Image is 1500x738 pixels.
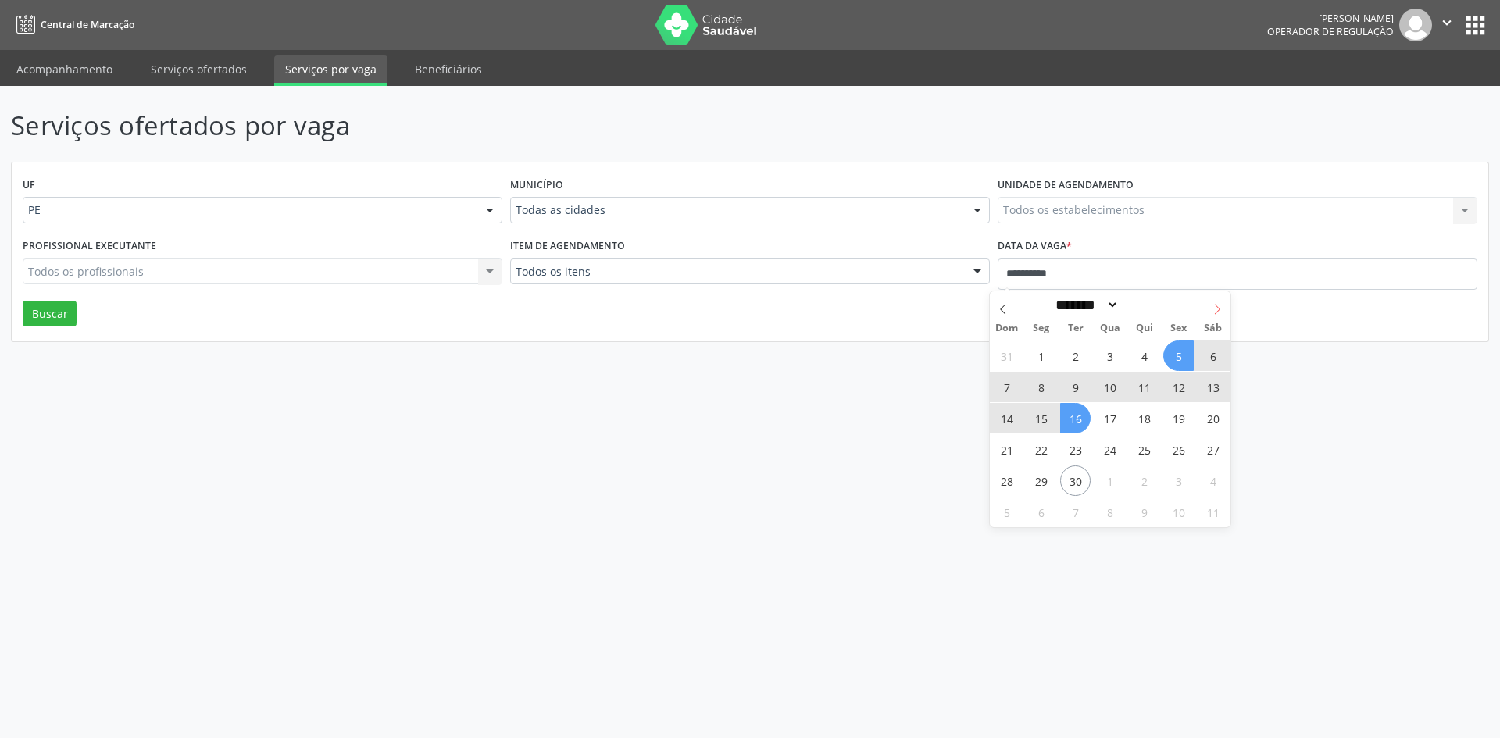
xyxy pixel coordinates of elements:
span: Setembro 24, 2025 [1095,434,1125,465]
label: Data da vaga [998,234,1072,258]
span: Sáb [1196,323,1230,333]
span: Setembro 21, 2025 [991,434,1022,465]
span: Setembro 10, 2025 [1095,372,1125,402]
span: Todas as cidades [516,202,958,218]
span: Outubro 2, 2025 [1129,465,1159,496]
span: Outubro 6, 2025 [1026,497,1056,527]
span: Outubro 4, 2025 [1198,465,1228,496]
select: Month [1050,297,1119,313]
label: UF [23,173,35,198]
span: Outubro 5, 2025 [991,497,1022,527]
a: Acompanhamento [5,55,123,83]
span: Setembro 3, 2025 [1095,340,1125,371]
span: Outubro 7, 2025 [1060,497,1091,527]
span: Todos os itens [516,264,958,280]
button: apps [1462,12,1489,39]
span: Setembro 9, 2025 [1060,372,1091,402]
label: Item de agendamento [510,234,625,258]
span: Setembro 29, 2025 [1026,465,1056,496]
span: Setembro 1, 2025 [1026,340,1056,371]
span: Setembro 20, 2025 [1198,403,1228,433]
label: Profissional executante [23,234,156,258]
span: Outubro 10, 2025 [1163,497,1194,527]
span: Setembro 15, 2025 [1026,403,1056,433]
span: Outubro 3, 2025 [1163,465,1194,496]
span: Sex [1162,323,1196,333]
span: Setembro 13, 2025 [1198,372,1228,402]
span: Setembro 11, 2025 [1129,372,1159,402]
img: img [1399,9,1432,41]
i:  [1438,14,1455,31]
span: Setembro 25, 2025 [1129,434,1159,465]
label: Unidade de agendamento [998,173,1134,198]
span: Outubro 11, 2025 [1198,497,1228,527]
span: Setembro 17, 2025 [1095,403,1125,433]
button:  [1432,9,1462,41]
span: Setembro 28, 2025 [991,465,1022,496]
span: Central de Marcação [41,18,134,31]
input: Year [1119,297,1170,313]
span: Setembro 23, 2025 [1060,434,1091,465]
a: Serviços ofertados [140,55,258,83]
span: Setembro 18, 2025 [1129,403,1159,433]
span: Setembro 7, 2025 [991,372,1022,402]
span: Setembro 8, 2025 [1026,372,1056,402]
span: Ter [1059,323,1093,333]
button: Buscar [23,301,77,327]
span: Setembro 6, 2025 [1198,340,1228,371]
span: Setembro 4, 2025 [1129,340,1159,371]
span: Operador de regulação [1267,25,1394,38]
span: Setembro 27, 2025 [1198,434,1228,465]
span: Outubro 1, 2025 [1095,465,1125,496]
span: Setembro 5, 2025 [1163,340,1194,371]
span: Setembro 16, 2025 [1060,403,1091,433]
span: Seg [1024,323,1059,333]
span: Agosto 31, 2025 [991,340,1022,371]
span: PE [28,202,470,218]
span: Qui [1127,323,1162,333]
span: Outubro 9, 2025 [1129,497,1159,527]
div: [PERSON_NAME] [1267,12,1394,25]
span: Setembro 2, 2025 [1060,340,1091,371]
span: Dom [990,323,1024,333]
span: Setembro 19, 2025 [1163,403,1194,433]
a: Serviços por vaga [274,55,387,86]
span: Outubro 8, 2025 [1095,497,1125,527]
span: Setembro 22, 2025 [1026,434,1056,465]
a: Beneficiários [404,55,493,83]
label: Município [510,173,563,198]
span: Setembro 26, 2025 [1163,434,1194,465]
span: Setembro 12, 2025 [1163,372,1194,402]
p: Serviços ofertados por vaga [11,106,1045,145]
span: Setembro 30, 2025 [1060,465,1091,496]
span: Setembro 14, 2025 [991,403,1022,433]
span: Qua [1093,323,1127,333]
a: Central de Marcação [11,12,134,37]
